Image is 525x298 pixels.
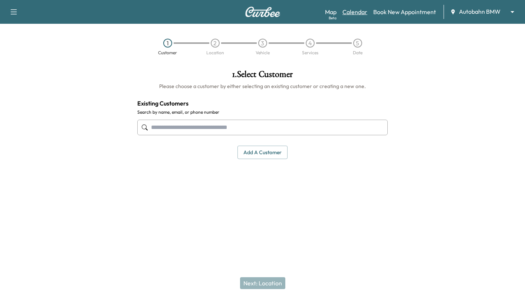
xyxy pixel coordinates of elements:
[353,39,362,48] div: 5
[256,51,270,55] div: Vehicle
[329,15,337,21] div: Beta
[306,39,315,48] div: 4
[258,39,267,48] div: 3
[245,7,280,17] img: Curbee Logo
[237,146,288,159] button: Add a customer
[137,82,388,90] h6: Please choose a customer by either selecting an existing customer or creating a new one.
[353,51,362,55] div: Date
[137,70,388,82] h1: 1 . Select Customer
[137,109,388,115] label: Search by name, email, or phone number
[163,39,172,48] div: 1
[211,39,220,48] div: 2
[302,51,318,55] div: Services
[206,51,224,55] div: Location
[342,7,367,16] a: Calendar
[325,7,337,16] a: MapBeta
[137,99,388,108] h4: Existing Customers
[373,7,436,16] a: Book New Appointment
[158,51,177,55] div: Customer
[459,7,501,16] span: Autobahn BMW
